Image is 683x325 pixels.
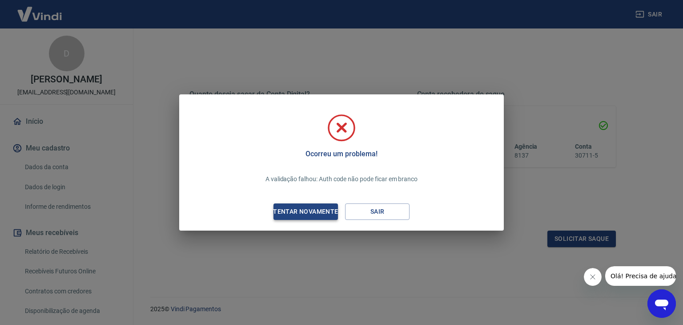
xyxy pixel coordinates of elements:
[584,268,602,286] iframe: Fechar mensagem
[265,175,418,184] p: A validação falhou: Auth code não pode ficar em branco
[605,266,676,286] iframe: Mensagem da empresa
[5,6,75,13] span: Olá! Precisa de ajuda?
[647,289,676,318] iframe: Botão para abrir a janela de mensagens
[345,203,410,220] button: Sair
[273,203,338,220] button: Tentar novamente
[305,150,377,158] h5: Ocorreu um problema!
[262,206,349,217] div: Tentar novamente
